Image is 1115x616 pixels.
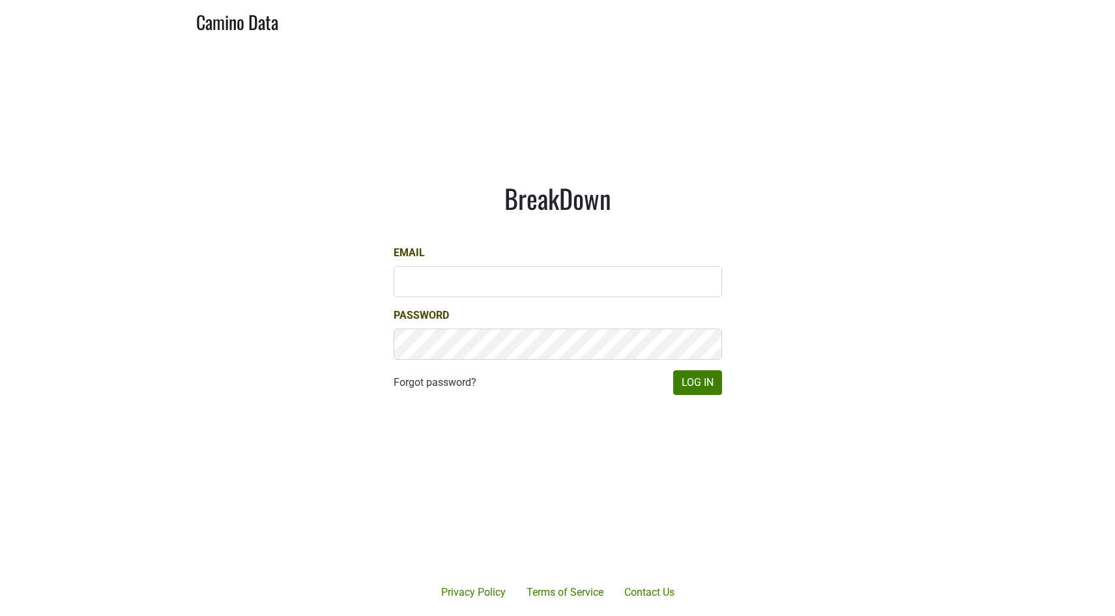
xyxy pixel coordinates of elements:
button: Log In [673,370,722,395]
a: Terms of Service [516,579,614,606]
label: Email [394,245,425,261]
h1: BreakDown [394,183,722,214]
a: Privacy Policy [431,579,516,606]
a: Contact Us [614,579,685,606]
label: Password [394,308,449,323]
a: Forgot password? [394,375,476,390]
a: Camino Data [196,5,278,36]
